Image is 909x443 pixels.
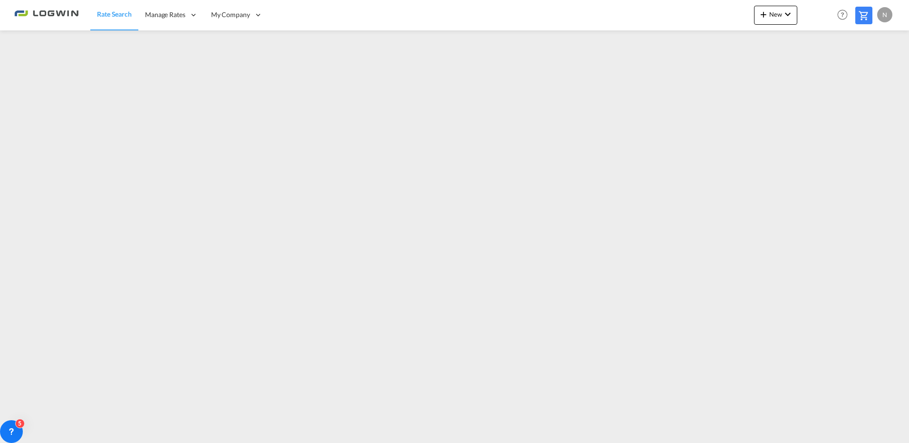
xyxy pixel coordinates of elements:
[877,7,892,22] div: N
[782,9,793,20] md-icon: icon-chevron-down
[14,4,78,26] img: 2761ae10d95411efa20a1f5e0282d2d7.png
[97,10,132,18] span: Rate Search
[758,9,769,20] md-icon: icon-plus 400-fg
[145,10,185,19] span: Manage Rates
[834,7,851,23] span: Help
[834,7,855,24] div: Help
[754,6,797,25] button: icon-plus 400-fgNewicon-chevron-down
[211,10,250,19] span: My Company
[758,10,793,18] span: New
